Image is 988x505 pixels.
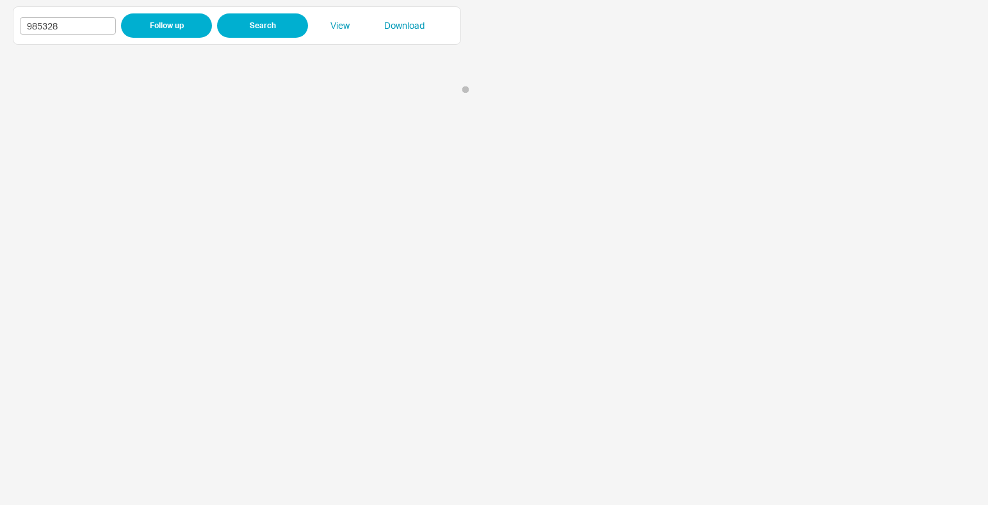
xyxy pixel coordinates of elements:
span: Search [250,18,276,33]
span: Follow up [150,18,184,33]
input: Enter PO Number [20,17,116,35]
a: View [308,19,372,32]
button: Follow up [121,13,212,38]
button: Search [217,13,308,38]
a: Download [372,19,436,32]
iframe: PO Follow up [13,99,975,505]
